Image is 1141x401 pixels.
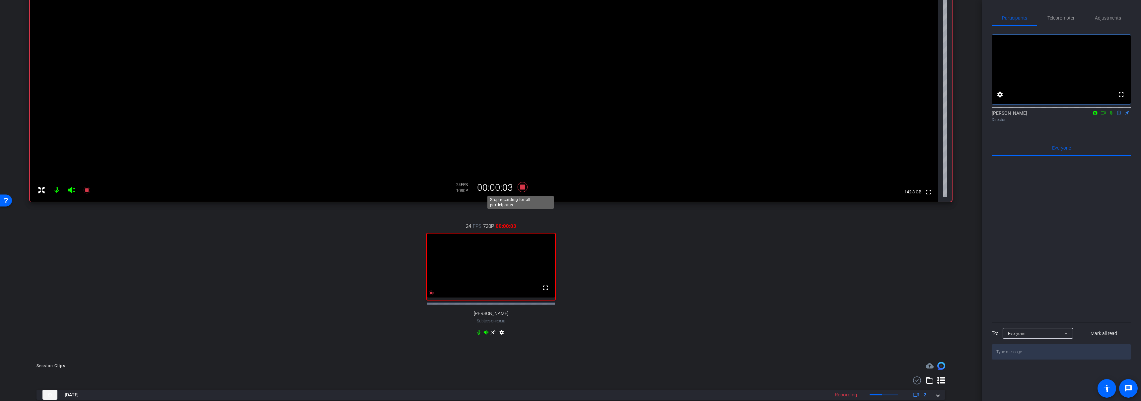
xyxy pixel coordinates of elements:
[491,319,505,323] span: Chrome
[474,311,508,316] span: [PERSON_NAME]
[42,390,57,400] img: thumb-nail
[461,182,468,187] span: FPS
[1115,109,1123,115] mat-icon: flip
[1095,16,1121,20] span: Adjustments
[1002,16,1027,20] span: Participants
[496,223,516,230] span: 00:00:03
[1008,331,1026,336] span: Everyone
[490,319,491,323] span: -
[924,188,932,196] mat-icon: fullscreen
[456,182,473,187] div: 24
[473,223,481,230] span: FPS
[992,110,1131,123] div: [PERSON_NAME]
[1103,384,1111,392] mat-icon: accessibility
[483,223,494,230] span: 720P
[477,318,505,324] span: Subject
[1091,330,1117,337] span: Mark all read
[1124,384,1132,392] mat-icon: message
[992,330,998,337] div: To:
[926,362,934,370] mat-icon: cloud_upload
[541,284,549,292] mat-icon: fullscreen
[498,330,506,338] mat-icon: settings
[466,223,471,230] span: 24
[992,117,1131,123] div: Director
[902,188,924,196] span: 142.3 GB
[924,391,926,398] span: 2
[926,362,934,370] span: Destinations for your clips
[65,391,79,398] span: [DATE]
[36,363,65,369] div: Session Clips
[456,188,473,193] div: 1080P
[831,391,860,399] div: Recording
[937,362,945,370] img: Session clips
[487,196,554,209] div: Stop recording for all participants
[1117,91,1125,99] mat-icon: fullscreen
[36,390,945,400] mat-expansion-panel-header: thumb-nail[DATE]Recording2
[1047,16,1075,20] span: Teleprompter
[996,91,1004,99] mat-icon: settings
[1052,146,1071,150] span: Everyone
[1077,327,1131,339] button: Mark all read
[473,182,517,193] div: 00:00:03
